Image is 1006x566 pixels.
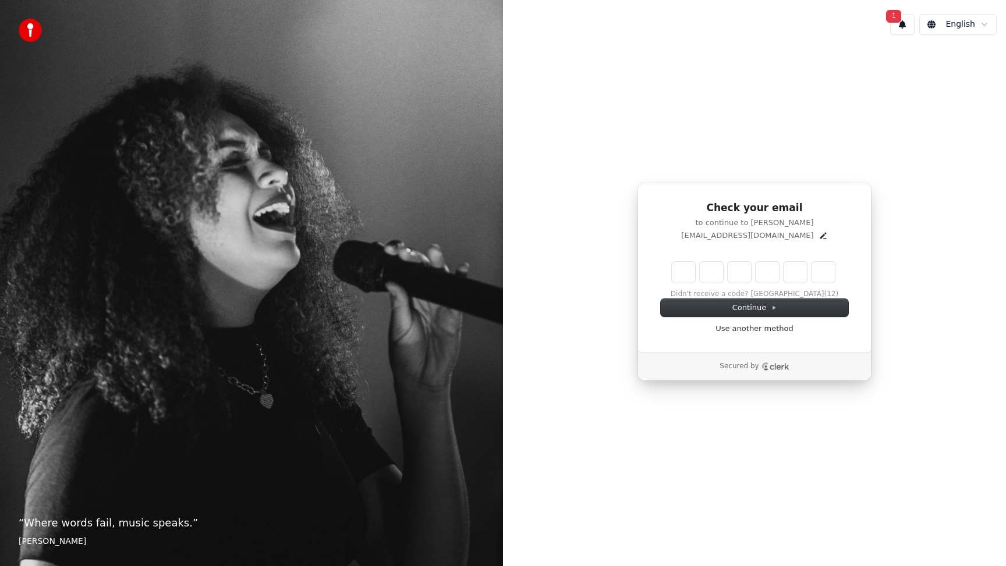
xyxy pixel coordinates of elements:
input: Digit 5 [784,262,807,283]
p: “ Where words fail, music speaks. ” [19,515,484,531]
img: youka [19,19,42,42]
p: [EMAIL_ADDRESS][DOMAIN_NAME] [681,230,813,241]
input: Digit 2 [700,262,723,283]
button: Continue [661,299,848,316]
input: Digit 3 [728,262,751,283]
span: Continue [732,302,777,313]
footer: [PERSON_NAME] [19,536,484,547]
input: Digit 6 [812,262,835,283]
p: Secured by [720,362,759,371]
h1: Check your email [661,201,848,215]
a: Clerk logo [761,362,789,371]
p: to continue to [PERSON_NAME] [661,218,848,228]
input: Digit 4 [756,262,779,283]
a: Use another method [715,323,794,334]
span: 1 [886,10,901,23]
button: 1 [890,14,915,35]
div: Verification code input [670,259,837,285]
button: Edit [819,231,828,240]
input: Enter verification code. Digit 1 [672,262,695,283]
